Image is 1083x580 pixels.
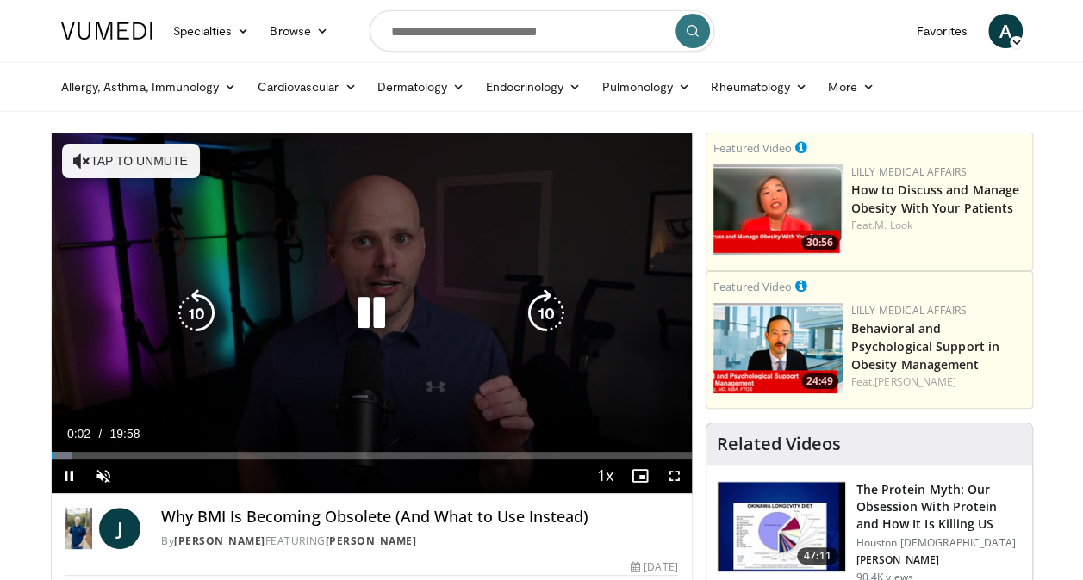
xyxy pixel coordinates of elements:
span: 30:56 [801,235,838,250]
span: / [99,427,103,441]
div: Progress Bar [52,452,692,459]
button: Tap to unmute [62,144,200,178]
small: Featured Video [713,140,792,156]
img: c98a6a29-1ea0-4bd5-8cf5-4d1e188984a7.png.150x105_q85_crop-smart_upscale.png [713,164,843,255]
span: 0:02 [67,427,90,441]
div: [DATE] [631,559,677,575]
img: Dr. Jordan Rennicke [65,508,93,549]
div: By FEATURING [161,534,677,549]
a: More [818,70,884,104]
img: VuMedi Logo [61,22,152,40]
a: [PERSON_NAME] [325,534,416,548]
h4: Related Videos [717,434,841,454]
img: ba3304f6-7838-4e41-9c0f-2e31ebde6754.png.150x105_q85_crop-smart_upscale.png [713,303,843,393]
div: Feat. [851,374,1025,390]
a: Dermatology [367,70,476,104]
a: M. Look [874,218,912,232]
input: Search topics, interventions [370,10,714,52]
a: [PERSON_NAME] [874,374,956,389]
button: Fullscreen [657,459,692,493]
a: Favorites [906,14,978,48]
img: b7b8b05e-5021-418b-a89a-60a270e7cf82.150x105_q85_crop-smart_upscale.jpg [718,482,845,571]
a: Cardiovascular [246,70,366,104]
a: A [988,14,1023,48]
h4: Why BMI Is Becoming Obsolete (And What to Use Instead) [161,508,677,527]
a: Lilly Medical Affairs [851,303,968,318]
a: Specialties [163,14,260,48]
a: Lilly Medical Affairs [851,164,968,179]
a: Rheumatology [700,70,818,104]
button: Enable picture-in-picture mode [623,459,657,493]
div: Feat. [851,218,1025,233]
a: Browse [259,14,339,48]
button: Pause [52,459,86,493]
span: 47:11 [797,547,838,565]
span: 19:58 [110,427,140,441]
p: [PERSON_NAME] [856,553,1022,567]
a: Behavioral and Psychological Support in Obesity Management [851,320,999,373]
span: 24:49 [801,373,838,389]
a: Pulmonology [591,70,700,104]
h3: The Protein Myth: Our Obsession With Protein and How It Is Killing US [856,481,1022,533]
a: Allergy, Asthma, Immunology [51,70,247,104]
p: Houston [DEMOGRAPHIC_DATA] [856,536,1022,550]
button: Playback Rate [588,459,623,493]
a: 24:49 [713,303,843,393]
video-js: Video Player [52,133,692,494]
a: [PERSON_NAME] [174,534,265,548]
a: 30:56 [713,164,843,255]
button: Unmute [86,459,121,493]
a: How to Discuss and Manage Obesity With Your Patients [851,182,1020,216]
small: Featured Video [713,279,792,294]
a: J [99,508,140,549]
a: Endocrinology [475,70,591,104]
